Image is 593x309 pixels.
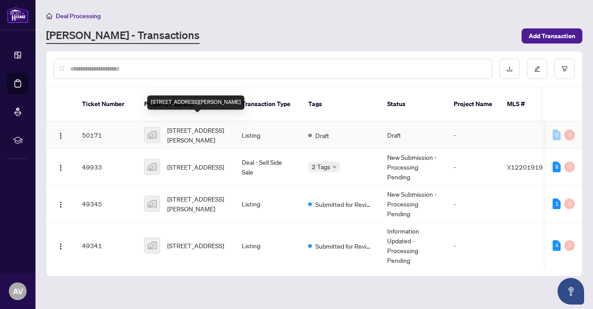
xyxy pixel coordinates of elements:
td: - [447,222,500,269]
span: Draft [315,131,329,140]
td: 50171 [75,122,137,149]
td: Listing [235,222,301,269]
button: Logo [54,238,68,253]
img: thumbnail-img [145,196,160,211]
span: Deal Processing [56,12,101,20]
img: thumbnail-img [145,159,160,174]
span: Submitted for Review [315,241,373,251]
span: [STREET_ADDRESS][PERSON_NAME] [167,194,228,214]
button: Logo [54,197,68,211]
img: Logo [57,243,64,250]
td: New Submission - Processing Pending [380,186,447,222]
span: AV [13,285,23,297]
button: download [499,59,520,79]
span: download [507,66,513,72]
td: 49345 [75,186,137,222]
button: edit [527,59,547,79]
td: - [447,149,500,186]
div: 4 [553,240,561,251]
th: Property Address [137,87,235,122]
span: Add Transaction [529,29,575,43]
button: filter [554,59,575,79]
td: - [447,186,500,222]
th: Ticket Number [75,87,137,122]
img: thumbnail-img [145,127,160,143]
td: Deal - Sell Side Sale [235,149,301,186]
img: thumbnail-img [145,238,160,253]
td: Information Updated - Processing Pending [380,222,447,269]
th: Transaction Type [235,87,301,122]
td: Listing [235,122,301,149]
img: logo [7,7,28,23]
div: 0 [564,240,575,251]
td: Listing [235,186,301,222]
button: Add Transaction [522,28,582,44]
button: Logo [54,160,68,174]
th: Tags [301,87,380,122]
td: 49933 [75,149,137,186]
span: X12201919 [507,163,543,171]
div: 0 [564,162,575,172]
span: edit [534,66,540,72]
img: Logo [57,201,64,208]
div: 1 [553,198,561,209]
td: Draft [380,122,447,149]
span: Submitted for Review [315,199,373,209]
div: 8 [553,162,561,172]
div: 0 [564,198,575,209]
img: Logo [57,164,64,171]
span: filter [562,66,568,72]
span: [STREET_ADDRESS] [167,162,224,172]
a: [PERSON_NAME] - Transactions [46,28,200,44]
th: Status [380,87,447,122]
div: 0 [553,130,561,140]
div: [STREET_ADDRESS][PERSON_NAME] [147,95,244,110]
th: MLS # [500,87,553,122]
span: down [332,165,337,169]
span: [STREET_ADDRESS] [167,241,224,250]
td: - [447,122,500,149]
span: [STREET_ADDRESS][PERSON_NAME] [167,125,228,145]
span: home [46,13,52,19]
span: 2 Tags [312,162,330,172]
td: New Submission - Processing Pending [380,149,447,186]
button: Logo [54,128,68,142]
th: Project Name [447,87,500,122]
img: Logo [57,132,64,139]
div: 0 [564,130,575,140]
td: 49341 [75,222,137,269]
button: Open asap [558,278,584,305]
